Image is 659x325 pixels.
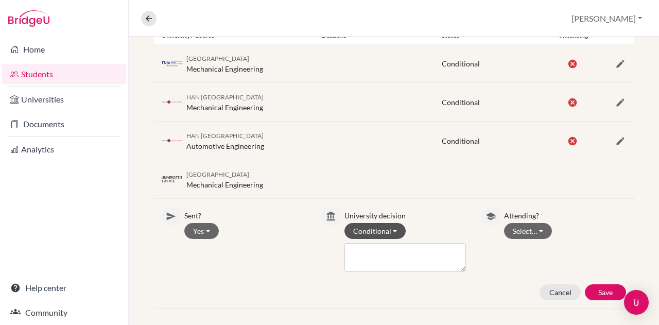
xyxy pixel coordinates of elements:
span: HAN [GEOGRAPHIC_DATA] [186,132,264,140]
button: Cancel [540,284,581,300]
a: Help center [2,278,126,298]
p: Attending? [504,207,626,221]
button: Select… [504,223,552,239]
a: Home [2,39,126,60]
span: HAN [GEOGRAPHIC_DATA] [186,93,264,101]
img: Bridge-U [8,10,49,27]
div: Mechanical Engineering [186,91,264,113]
img: nl_tue_z0253icl.png [162,60,182,67]
span: Conditional [442,59,480,68]
div: Mechanical Engineering [186,168,263,190]
button: Save [585,284,626,300]
span: [GEOGRAPHIC_DATA] [186,170,249,178]
a: Analytics [2,139,126,160]
button: [PERSON_NAME] [567,9,647,28]
button: Conditional [344,223,406,239]
p: Sent? [184,207,306,221]
a: Documents [2,114,126,134]
span: Conditional [442,98,480,107]
a: Community [2,302,126,323]
img: nl_twe_glqqiriu.png [162,176,182,183]
span: [GEOGRAPHIC_DATA] [186,55,249,62]
div: Mechanical Engineering [186,53,263,74]
button: Yes [184,223,219,239]
a: Universities [2,89,126,110]
span: Conditional [442,136,480,145]
a: Students [2,64,126,84]
img: nl_han_lxllnx6d.png [162,98,182,106]
div: Open Intercom Messenger [624,290,649,315]
img: nl_han_lxllnx6d.png [162,137,182,145]
p: University decision [344,207,466,221]
div: Automotive Engineering [186,130,264,151]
